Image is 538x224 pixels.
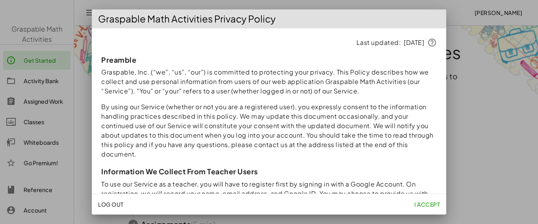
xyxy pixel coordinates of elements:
p: Graspable, Inc. (“we”, “us”, “our”) is committed to protecting your privacy. This Policy describe... [101,67,437,96]
h3: Information We Collect From Teacher Users [101,167,437,176]
p: Last updated: [DATE] [101,38,437,47]
p: By using our Service (whether or not you are a registered user), you expressly consent to the inf... [101,102,437,159]
button: I accept [411,197,443,211]
div: Graspable Math Activities Privacy Policy [92,9,446,28]
span: I accept [414,201,440,208]
h3: Preamble [101,55,437,64]
button: Log Out [95,197,127,211]
span: Log Out [98,201,124,208]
